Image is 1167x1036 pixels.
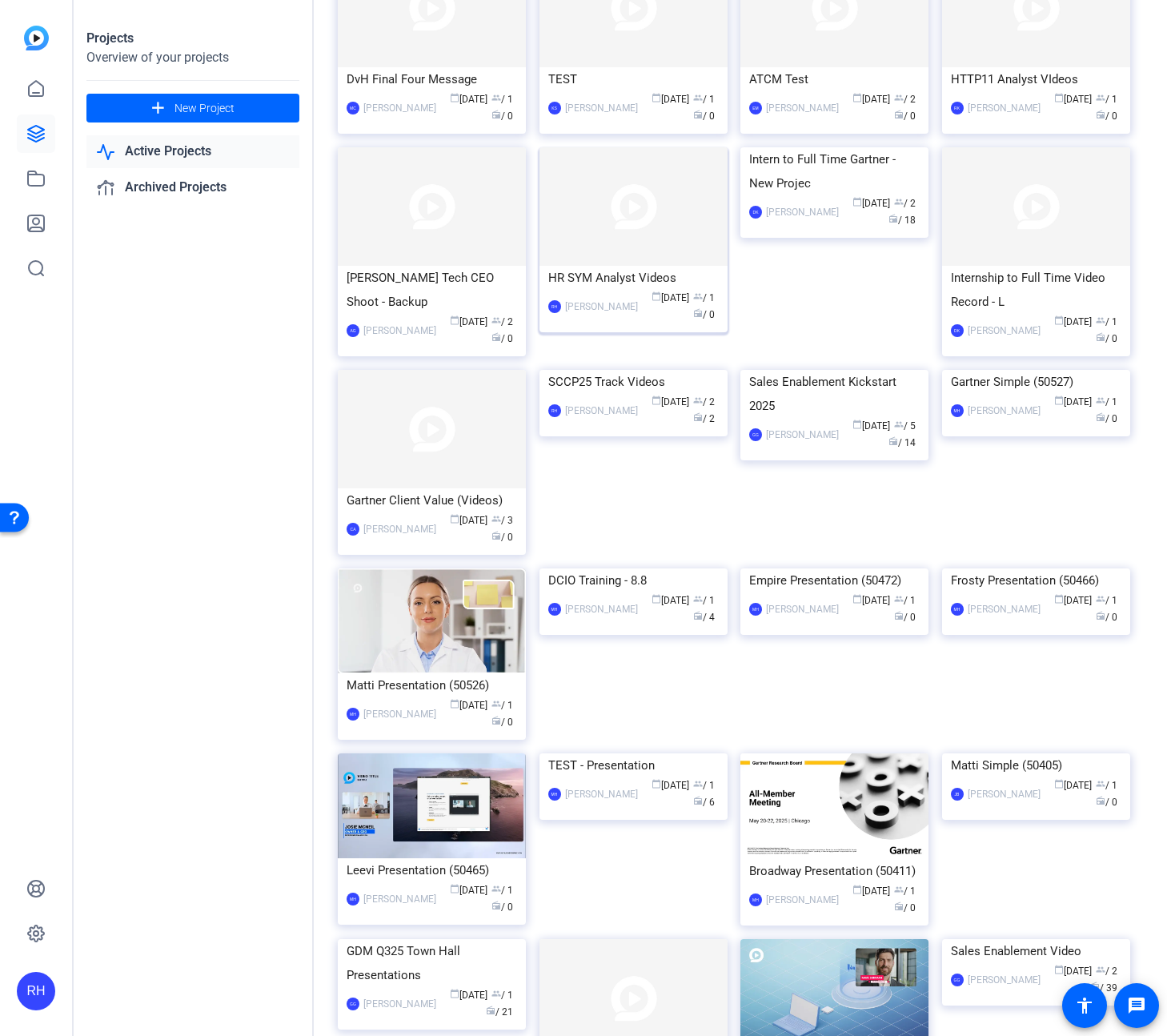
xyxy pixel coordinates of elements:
[852,595,890,606] span: [DATE]
[486,1006,495,1015] span: radio
[450,315,459,325] span: calendar_today
[894,902,916,914] span: / 0
[652,396,661,405] span: calendar_today
[749,102,762,114] div: EM
[652,779,661,789] span: calendar_today
[894,94,916,105] span: / 2
[652,594,661,604] span: calendar_today
[347,673,517,697] div: Matti Presentation (50526)
[450,93,459,102] span: calendar_today
[548,404,561,417] div: RH
[491,315,501,325] span: group
[693,413,715,424] span: / 2
[1096,316,1117,327] span: / 1
[548,753,719,777] div: TEST - Presentation
[888,437,916,448] span: / 14
[951,370,1121,394] div: Gartner Simple (50527)
[693,796,703,805] span: radio
[951,404,964,417] div: MH
[450,884,459,893] span: calendar_today
[951,974,964,986] div: GG
[1096,110,1105,119] span: radio
[749,428,762,441] div: GG
[852,885,890,897] span: [DATE]
[1054,780,1092,791] span: [DATE]
[1096,780,1117,791] span: / 1
[652,93,661,102] span: calendar_today
[894,901,904,911] span: radio
[548,370,719,394] div: SCCP25 Track Videos
[148,98,168,118] mat-icon: add
[888,214,898,223] span: radio
[1054,315,1064,325] span: calendar_today
[548,300,561,313] div: RH
[347,858,517,882] div: Leevi Presentation (50465)
[1096,94,1117,105] span: / 1
[450,700,487,711] span: [DATE]
[1096,333,1117,344] span: / 0
[693,780,715,791] span: / 1
[652,780,689,791] span: [DATE]
[652,291,661,301] span: calendar_today
[766,892,839,908] div: [PERSON_NAME]
[347,523,359,536] div: CA
[894,595,916,606] span: / 1
[491,901,501,910] span: radio
[491,531,501,540] span: radio
[86,135,299,168] a: Active Projects
[693,309,715,320] span: / 0
[548,102,561,114] div: KS
[852,94,890,105] span: [DATE]
[491,717,513,728] span: / 0
[749,603,762,616] div: MH
[852,420,862,429] span: calendar_today
[86,29,299,48] div: Projects
[766,204,839,220] div: [PERSON_NAME]
[548,67,719,91] div: TEST
[968,972,1041,988] div: [PERSON_NAME]
[852,197,862,207] span: calendar_today
[24,26,49,50] img: blue-gradient.svg
[894,197,904,207] span: group
[491,532,513,543] span: / 0
[491,884,501,893] span: group
[486,1006,513,1018] span: / 21
[363,521,436,537] div: [PERSON_NAME]
[1096,413,1117,424] span: / 0
[968,100,1041,116] div: [PERSON_NAME]
[1096,966,1117,977] span: / 2
[491,333,513,344] span: / 0
[347,324,359,337] div: AG
[363,100,436,116] div: [PERSON_NAME]
[363,706,436,722] div: [PERSON_NAME]
[749,893,762,906] div: MH
[693,612,715,623] span: / 4
[1054,966,1092,977] span: [DATE]
[852,594,862,604] span: calendar_today
[86,171,299,204] a: Archived Projects
[951,102,964,114] div: RK
[491,699,501,709] span: group
[450,514,459,524] span: calendar_today
[1054,94,1092,105] span: [DATE]
[491,989,501,998] span: group
[565,403,638,419] div: [PERSON_NAME]
[1096,965,1105,974] span: group
[888,215,916,226] span: / 18
[565,601,638,617] div: [PERSON_NAME]
[951,603,964,616] div: MH
[652,396,689,408] span: [DATE]
[951,324,964,337] div: DK
[1054,965,1064,974] span: calendar_today
[491,885,513,896] span: / 1
[565,100,638,116] div: [PERSON_NAME]
[894,885,916,897] span: / 1
[693,611,703,620] span: radio
[1096,315,1105,325] span: group
[1054,595,1092,606] span: [DATE]
[1054,316,1092,327] span: [DATE]
[951,266,1121,314] div: Internship to Full Time Video Record - L
[491,110,513,122] span: / 0
[968,323,1041,339] div: [PERSON_NAME]
[1096,796,1105,805] span: radio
